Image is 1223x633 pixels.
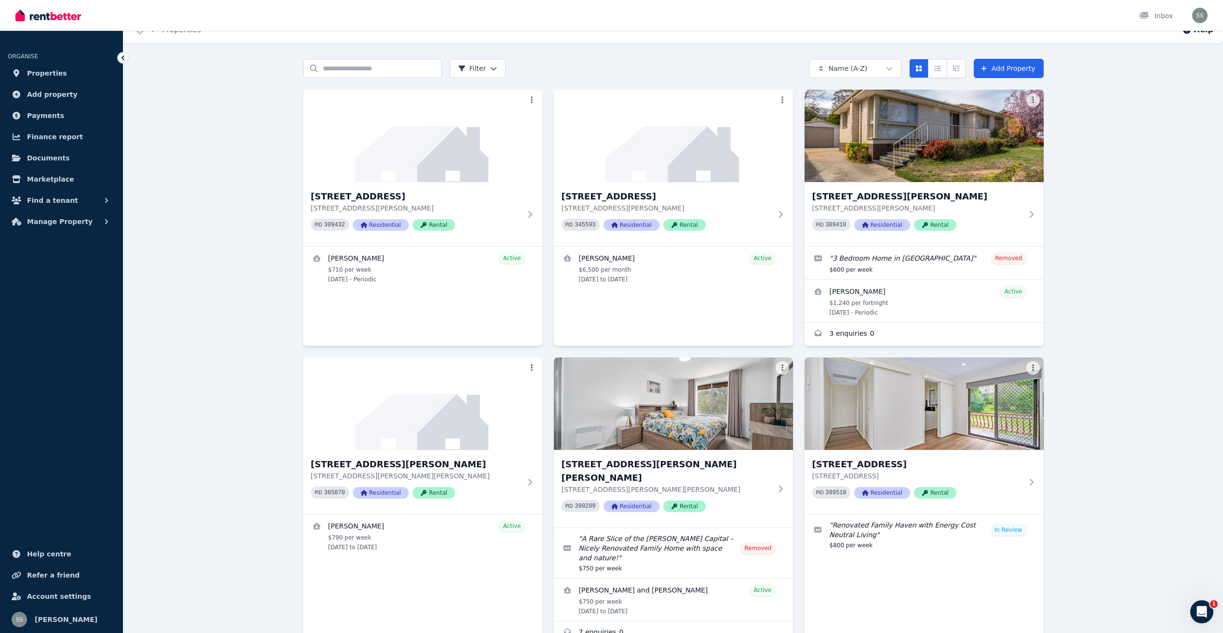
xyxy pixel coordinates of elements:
a: Edit listing: Renovated Family Haven with Energy Cost Neutral Living [805,514,1044,555]
img: Shiva Sapkota [1192,8,1208,23]
a: 43 Cumpston Pl, MacGregor[STREET_ADDRESS][PERSON_NAME][PERSON_NAME][STREET_ADDRESS][PERSON_NAME][... [554,357,793,527]
span: 1 [1210,600,1218,608]
small: PID [816,222,824,227]
a: Finance report [8,127,115,146]
iframe: Intercom live chat [1190,600,1213,623]
code: 399510 [825,489,846,496]
p: [STREET_ADDRESS] [812,471,1022,481]
a: 24A McInnes Street, Weston[STREET_ADDRESS][PERSON_NAME][STREET_ADDRESS][PERSON_NAME]PID 309418Res... [805,90,1044,246]
a: View details for Derek Chanakira [554,247,793,289]
span: Help centre [27,548,71,560]
code: 390209 [575,503,595,510]
span: Rental [663,501,706,512]
button: More options [525,361,538,375]
button: More options [1026,93,1040,107]
span: Rental [663,219,706,231]
a: 6B Bear Place, Chisholm[STREET_ADDRESS][STREET_ADDRESS][PERSON_NAME]PID 345593ResidentialRental [554,90,793,246]
img: 24B McInnes St, Weston [303,357,542,450]
span: Rental [413,219,455,231]
span: Rental [914,219,956,231]
a: Enquiries for 24A McInnes Street, Weston [805,323,1044,346]
a: 6A Bear Place, Chisholm[STREET_ADDRESS][STREET_ADDRESS][PERSON_NAME]PID 309432ResidentialRental [303,90,542,246]
img: 6A Bear Place, Chisholm [303,90,542,182]
a: 24B McInnes St, Weston[STREET_ADDRESS][PERSON_NAME][STREET_ADDRESS][PERSON_NAME][PERSON_NAME]PID ... [303,357,542,514]
span: Manage Property [27,216,93,227]
p: [STREET_ADDRESS][PERSON_NAME][PERSON_NAME] [562,485,772,494]
span: Find a tenant [27,195,78,206]
img: Shiva Sapkota [12,612,27,627]
a: View details for Gurjit Singh [303,247,542,289]
img: 191 Chuculba Cres, Giralang [805,357,1044,450]
small: PID [565,222,573,227]
span: Finance report [27,131,83,143]
small: PID [565,503,573,509]
span: Documents [27,152,70,164]
span: Residential [604,219,659,231]
code: 345593 [575,222,595,228]
a: Account settings [8,587,115,606]
button: Name (A-Z) [809,59,901,78]
span: ORGANISE [8,53,38,60]
code: 365870 [324,489,345,496]
small: PID [816,490,824,495]
button: More options [776,93,789,107]
div: View options [909,59,966,78]
button: Manage Property [8,212,115,231]
span: Properties [27,67,67,79]
span: Residential [353,219,409,231]
h3: [STREET_ADDRESS][PERSON_NAME][PERSON_NAME] [562,458,772,485]
small: PID [315,490,323,495]
span: Add property [27,89,78,100]
a: View details for Amanda Baker [805,280,1044,322]
img: 24A McInnes Street, Weston [805,90,1044,182]
span: Payments [27,110,64,121]
h3: [STREET_ADDRESS] [311,190,521,203]
a: View details for Derek Chanakira [303,514,542,557]
span: Residential [604,501,659,512]
h3: [STREET_ADDRESS][PERSON_NAME] [812,190,1022,203]
a: Documents [8,148,115,168]
a: Payments [8,106,115,125]
code: 309418 [825,222,846,228]
button: Compact list view [928,59,947,78]
button: More options [525,93,538,107]
p: [STREET_ADDRESS][PERSON_NAME] [562,203,772,213]
p: [STREET_ADDRESS][PERSON_NAME][PERSON_NAME] [311,471,521,481]
p: [STREET_ADDRESS][PERSON_NAME] [311,203,521,213]
h3: [STREET_ADDRESS] [562,190,772,203]
span: Refer a friend [27,569,80,581]
div: Inbox [1139,11,1173,21]
span: Marketplace [27,173,74,185]
span: Residential [854,219,910,231]
span: Account settings [27,591,91,602]
button: Expanded list view [947,59,966,78]
a: 191 Chuculba Cres, Giralang[STREET_ADDRESS][STREET_ADDRESS]PID 399510ResidentialRental [805,357,1044,514]
button: Filter [450,59,506,78]
button: Card view [909,59,928,78]
a: Marketplace [8,170,115,189]
button: More options [776,361,789,375]
a: Properties [8,64,115,83]
img: RentBetter [15,8,81,23]
button: More options [1026,361,1040,375]
a: Refer a friend [8,566,115,585]
a: Add Property [974,59,1044,78]
span: Rental [914,487,956,499]
span: Filter [458,64,486,73]
span: Name (A-Z) [829,64,868,73]
span: Residential [353,487,409,499]
h3: [STREET_ADDRESS] [812,458,1022,471]
a: Help centre [8,544,115,564]
img: 43 Cumpston Pl, MacGregor [554,357,793,450]
button: Find a tenant [8,191,115,210]
code: 309432 [324,222,345,228]
a: View details for Chelsie Wood-jordan and Jackson Millers [554,579,793,621]
a: Edit listing: 3 Bedroom Home in Weston [805,247,1044,279]
p: [STREET_ADDRESS][PERSON_NAME] [812,203,1022,213]
small: PID [315,222,323,227]
a: Edit listing: A Rare Slice of the Bush Capital – Nicely Renovated Family Home with space and nature! [554,528,793,578]
span: Rental [413,487,455,499]
img: 6B Bear Place, Chisholm [554,90,793,182]
span: Residential [854,487,910,499]
a: Add property [8,85,115,104]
